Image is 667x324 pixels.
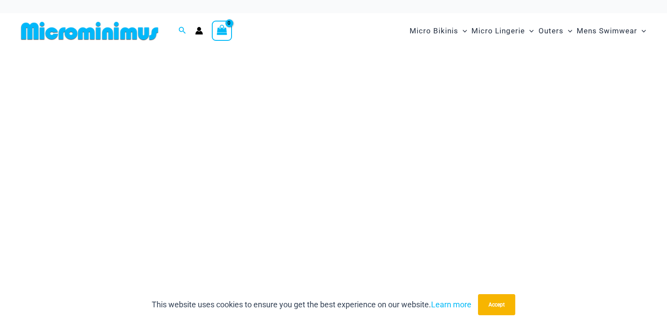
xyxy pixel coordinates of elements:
[18,21,162,41] img: MM SHOP LOGO FLAT
[407,18,469,44] a: Micro BikinisMenu ToggleMenu Toggle
[577,20,637,42] span: Mens Swimwear
[471,20,525,42] span: Micro Lingerie
[431,300,471,309] a: Learn more
[539,20,564,42] span: Outers
[458,20,467,42] span: Menu Toggle
[469,18,536,44] a: Micro LingerieMenu ToggleMenu Toggle
[195,27,203,35] a: Account icon link
[212,21,232,41] a: View Shopping Cart, empty
[406,16,649,46] nav: Site Navigation
[410,20,458,42] span: Micro Bikinis
[525,20,534,42] span: Menu Toggle
[637,20,646,42] span: Menu Toggle
[178,25,186,36] a: Search icon link
[564,20,572,42] span: Menu Toggle
[478,294,515,315] button: Accept
[574,18,648,44] a: Mens SwimwearMenu ToggleMenu Toggle
[536,18,574,44] a: OutersMenu ToggleMenu Toggle
[152,298,471,311] p: This website uses cookies to ensure you get the best experience on our website.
